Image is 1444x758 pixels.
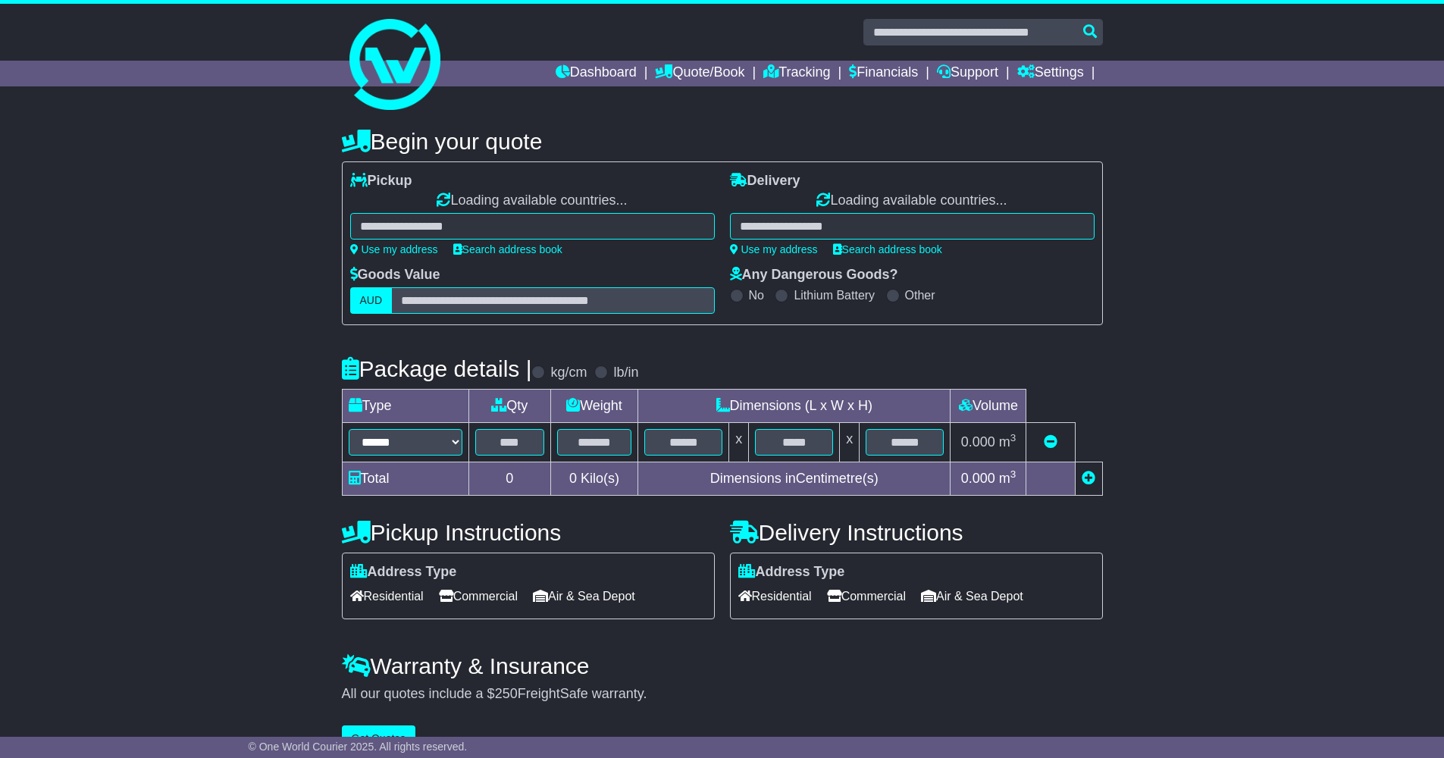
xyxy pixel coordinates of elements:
label: kg/cm [550,365,587,381]
span: 0 [569,471,577,486]
a: Remove this item [1044,434,1057,449]
span: 0.000 [961,471,995,486]
span: Air & Sea Depot [921,584,1023,608]
label: Goods Value [350,267,440,283]
label: Pickup [350,173,412,189]
label: lb/in [613,365,638,381]
td: Weight [550,390,637,423]
a: Use my address [350,243,438,255]
h4: Begin your quote [342,129,1103,154]
a: Search address book [833,243,942,255]
div: All our quotes include a $ FreightSafe warranty. [342,686,1103,703]
td: x [840,423,860,462]
a: Settings [1017,61,1084,86]
label: Delivery [730,173,800,189]
label: Lithium Battery [794,288,875,302]
div: Loading available countries... [350,193,715,209]
td: Volume [951,390,1026,423]
a: Dashboard [556,61,637,86]
td: Kilo(s) [550,462,637,496]
td: Dimensions in Centimetre(s) [638,462,951,496]
h4: Delivery Instructions [730,520,1103,545]
a: Financials [849,61,918,86]
label: Other [905,288,935,302]
span: 250 [495,686,518,701]
a: Use my address [730,243,818,255]
label: Address Type [350,564,457,581]
td: Total [342,462,468,496]
a: Add new item [1082,471,1095,486]
label: Any Dangerous Goods? [730,267,898,283]
td: x [729,423,749,462]
td: Type [342,390,468,423]
a: Support [937,61,998,86]
div: Loading available countries... [730,193,1095,209]
label: Address Type [738,564,845,581]
sup: 3 [1010,432,1016,443]
span: Commercial [827,584,906,608]
sup: 3 [1010,468,1016,480]
td: Dimensions (L x W x H) [638,390,951,423]
label: AUD [350,287,393,314]
td: 0 [468,462,550,496]
span: 0.000 [961,434,995,449]
button: Get Quotes [342,725,416,752]
a: Search address book [453,243,562,255]
span: © One World Courier 2025. All rights reserved. [249,741,468,753]
span: Air & Sea Depot [533,584,635,608]
span: Residential [738,584,812,608]
h4: Warranty & Insurance [342,653,1103,678]
h4: Package details | [342,356,532,381]
td: Qty [468,390,550,423]
span: Residential [350,584,424,608]
h4: Pickup Instructions [342,520,715,545]
a: Tracking [763,61,830,86]
span: m [999,434,1016,449]
span: Commercial [439,584,518,608]
a: Quote/Book [655,61,744,86]
label: No [749,288,764,302]
span: m [999,471,1016,486]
